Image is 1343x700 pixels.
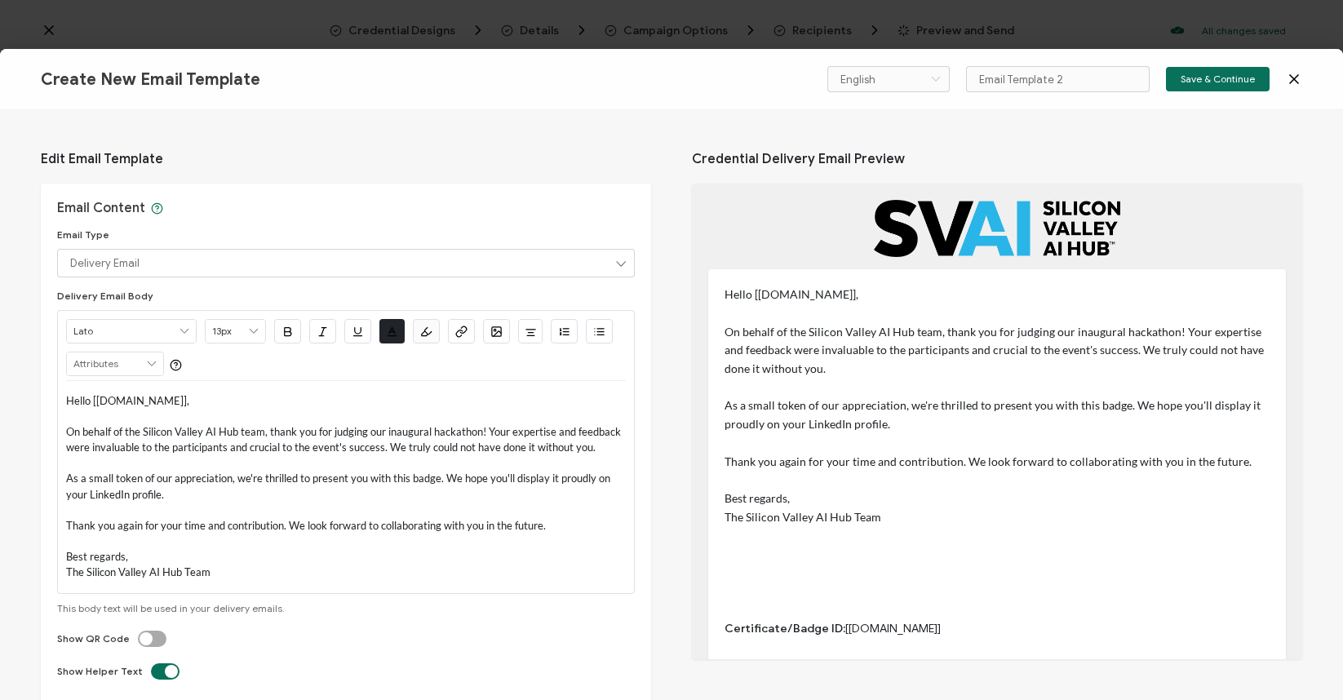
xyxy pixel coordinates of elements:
span: Best regards, [66,550,128,563]
input: Font Size [206,320,265,343]
span: Credential Delivery Email Preview [692,135,1302,184]
span: Save & Continue [1181,74,1255,84]
span: The Silicon Valley AI Hub Team [66,565,211,578]
span: [[DOMAIN_NAME]] [725,622,1270,636]
input: Select language [827,66,950,92]
span: Show Helper Text [57,665,143,677]
span: The Silicon Valley AI Hub Team [725,510,881,524]
span: On behalf of the Silicon Valley AI Hub team, thank you for judging our inaugural hackathon! Your ... [66,425,623,454]
span: As a small token of our appreciation, we're thrilled to present you with this badge. We hope you'... [725,398,1263,431]
span: Hello [[DOMAIN_NAME]], [66,394,189,407]
span: This body text will be used in your delivery emails. [57,602,285,614]
span: Best regards, [725,491,790,505]
input: Delivery Email [57,249,635,277]
p: Email Content [57,200,163,216]
b: Certificate/Badge ID: [725,622,845,636]
span: Hello [[DOMAIN_NAME]], [725,287,858,301]
span: Thank you again for your time and contribution. We look forward to collaborating with you in the ... [66,519,546,532]
span: As a small token of our appreciation, we're thrilled to present you with this badge. We hope you'... [66,472,613,500]
button: Save & Continue [1166,67,1270,91]
iframe: Chat Widget [1261,622,1343,700]
span: On behalf of the Silicon Valley AI Hub team, thank you for judging our inaugural hackathon! Your ... [725,325,1266,375]
span: Thank you again for your time and contribution. We look forward to collaborating with you in the ... [725,454,1252,468]
span: Create New Email Template [41,69,260,90]
input: Attributes [67,352,163,375]
span: Email Type [57,228,109,241]
span: Show QR Code [57,632,130,645]
input: Font Family [67,320,196,343]
span: Delivery Email Body [57,290,153,302]
span: Edit Email Template [41,135,651,184]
